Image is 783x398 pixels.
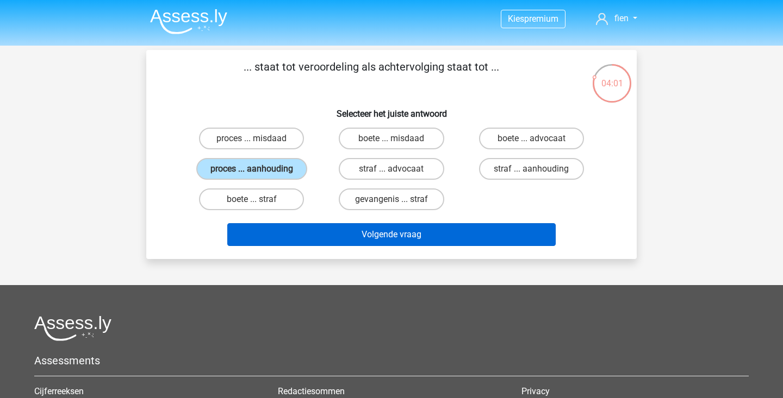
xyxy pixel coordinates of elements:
[150,9,227,34] img: Assessly
[479,158,584,180] label: straf ... aanhouding
[199,188,304,210] label: boete ... straf
[278,386,345,396] a: Redactiesommen
[592,12,642,25] a: fien
[199,128,304,149] label: proces ... misdaad
[227,223,556,246] button: Volgende vraag
[614,13,629,23] span: fien
[508,14,524,24] span: Kies
[339,158,444,180] label: straf ... advocaat
[479,128,584,149] label: boete ... advocaat
[339,128,444,149] label: boete ... misdaad
[521,386,550,396] a: Privacy
[524,14,558,24] span: premium
[164,59,579,91] p: ... staat tot veroordeling als achtervolging staat tot ...
[34,354,749,367] h5: Assessments
[34,315,111,341] img: Assessly logo
[196,158,307,180] label: proces ... aanhouding
[339,188,444,210] label: gevangenis ... straf
[34,386,84,396] a: Cijferreeksen
[501,11,565,26] a: Kiespremium
[164,100,619,119] h6: Selecteer het juiste antwoord
[592,63,632,90] div: 04:01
